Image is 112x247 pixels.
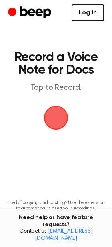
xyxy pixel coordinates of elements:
[44,106,68,130] img: Beep Logo
[14,51,98,77] h1: Record a Voice Note for Docs
[72,4,104,21] a: Log in
[14,83,98,93] p: Tap to Record.
[5,228,107,242] span: Contact us
[6,200,106,212] p: Tired of copying and pasting? Use the extension to automatically insert your recordings.
[8,5,53,21] a: Beep
[35,229,93,241] a: [EMAIL_ADDRESS][DOMAIN_NAME]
